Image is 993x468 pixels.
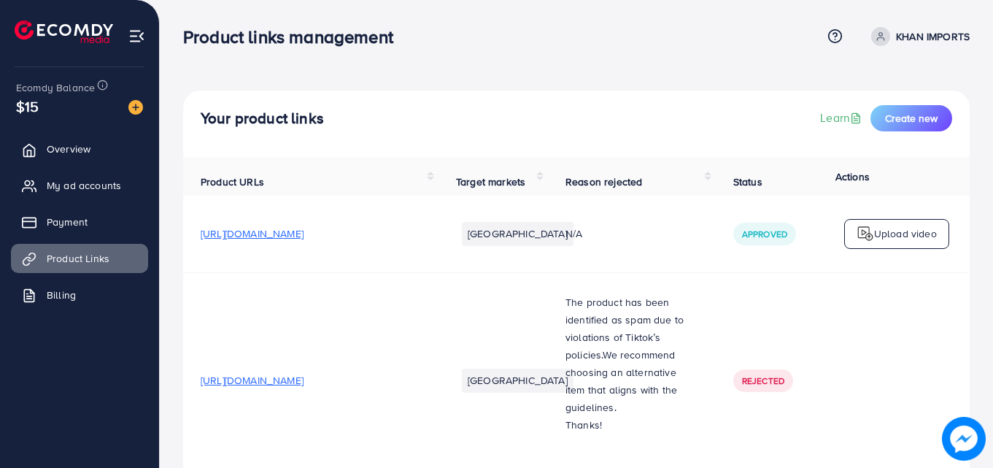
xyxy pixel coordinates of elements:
span: Payment [47,215,88,229]
span: My ad accounts [47,178,121,193]
span: Reason rejected [565,174,642,189]
span: [URL][DOMAIN_NAME] [201,373,304,388]
span: Approved [742,228,787,240]
span: Ecomdy Balance [16,80,95,95]
li: [GEOGRAPHIC_DATA] [462,369,573,392]
span: N/A [565,226,582,241]
span: Create new [885,111,938,126]
img: image [946,421,981,456]
span: Product URLs [201,174,264,189]
span: Thanks! [565,418,602,432]
span: Billing [47,288,76,302]
span: Product Links [47,251,109,266]
a: Product Links [11,244,148,273]
span: Status [733,174,762,189]
span: Rejected [742,375,784,387]
img: menu [128,28,145,45]
p: Upload video [874,225,937,242]
span: Actions [835,169,870,184]
h4: Your product links [201,110,324,128]
li: [GEOGRAPHIC_DATA] [462,222,573,245]
span: Target markets [456,174,525,189]
span: Overview [47,142,90,156]
span: [URL][DOMAIN_NAME] [201,226,304,241]
a: Overview [11,134,148,164]
a: KHAN IMPORTS [865,27,970,46]
a: My ad accounts [11,171,148,200]
a: Learn [820,110,865,126]
h3: Product links management [183,26,405,47]
a: Payment [11,207,148,237]
img: logo [15,20,113,43]
span: The product has been identified as spam due to violations of Tiktok’s policies.We recommend choos... [565,295,684,415]
span: $15 [16,96,39,117]
button: Create new [870,105,952,131]
p: KHAN IMPORTS [896,28,970,45]
a: Billing [11,280,148,310]
img: image [128,100,143,115]
img: logo [857,225,874,242]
